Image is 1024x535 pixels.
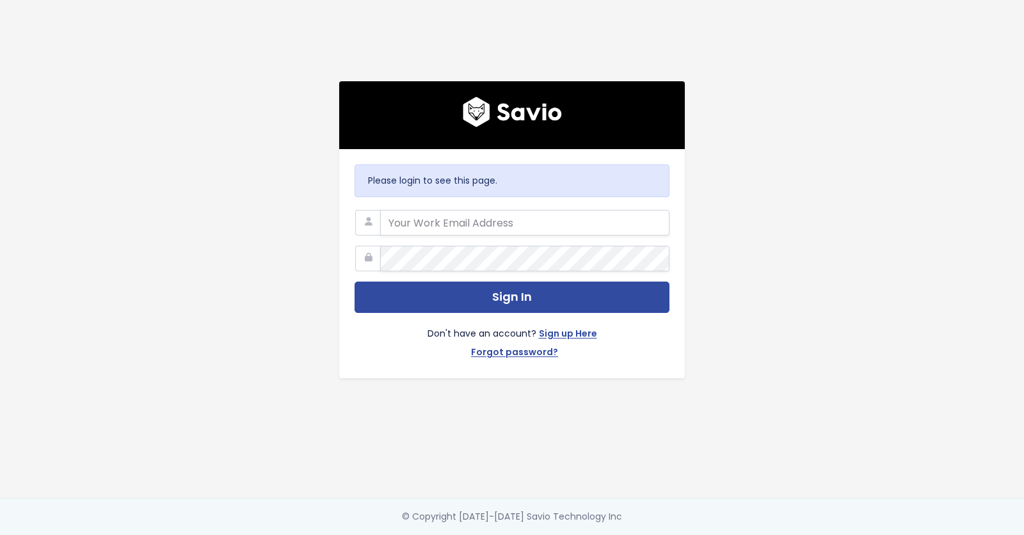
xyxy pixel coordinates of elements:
p: Please login to see this page. [368,173,656,189]
img: logo600x187.a314fd40982d.png [463,97,562,127]
input: Your Work Email Address [380,210,669,236]
div: © Copyright [DATE]-[DATE] Savio Technology Inc [402,509,622,525]
button: Sign In [355,282,669,313]
a: Sign up Here [539,326,597,344]
div: Don't have an account? [355,313,669,363]
a: Forgot password? [471,344,558,363]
